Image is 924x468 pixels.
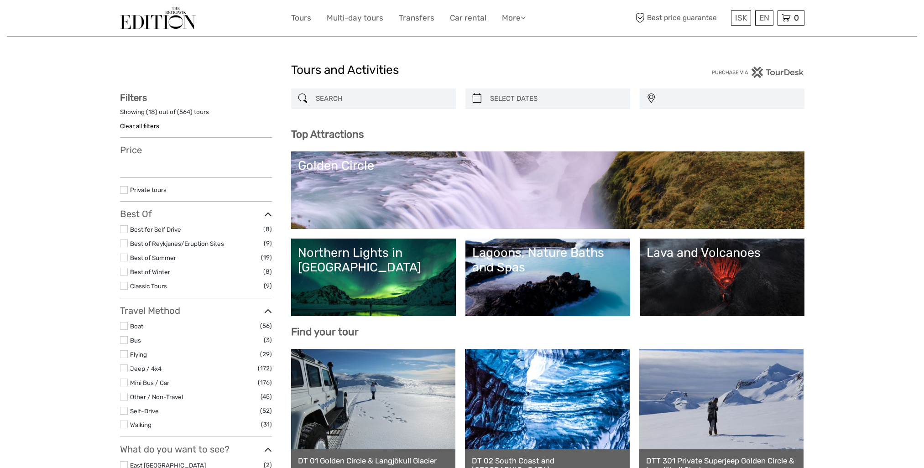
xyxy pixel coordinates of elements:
[633,10,729,26] span: Best price guarantee
[264,335,272,345] span: (3)
[261,252,272,263] span: (19)
[120,108,272,122] div: Showing ( ) out of ( ) tours
[298,456,449,465] a: DT 01 Golden Circle & Langjökull Glacier
[258,377,272,388] span: (176)
[130,186,167,193] a: Private tours
[130,393,183,400] a: Other / Non-Travel
[120,122,159,130] a: Clear all filters
[120,7,196,29] img: The Reykjavík Edition
[120,92,147,103] strong: Filters
[711,67,804,78] img: PurchaseViaTourDesk.png
[291,11,311,25] a: Tours
[450,11,486,25] a: Car rental
[120,145,272,156] h3: Price
[130,268,170,276] a: Best of Winter
[258,363,272,374] span: (172)
[735,13,747,22] span: ISK
[120,444,272,455] h3: What do you want to see?
[260,406,272,416] span: (52)
[264,281,272,291] span: (9)
[130,379,169,386] a: Mini Bus / Car
[130,421,151,428] a: Walking
[263,266,272,277] span: (8)
[130,351,147,358] a: Flying
[298,245,449,275] div: Northern Lights in [GEOGRAPHIC_DATA]
[130,282,167,290] a: Classic Tours
[120,208,272,219] h3: Best Of
[486,91,626,107] input: SELECT DATES
[261,391,272,402] span: (45)
[298,158,798,173] div: Golden Circle
[260,321,272,331] span: (56)
[502,11,526,25] a: More
[298,158,798,222] a: Golden Circle
[260,349,272,359] span: (29)
[261,419,272,430] span: (31)
[120,305,272,316] h3: Travel Method
[130,365,162,372] a: Jeep / 4x4
[130,322,143,330] a: Boat
[399,11,434,25] a: Transfers
[472,245,623,275] div: Lagoons, Nature Baths and Spas
[291,128,364,140] b: Top Attractions
[291,63,633,78] h1: Tours and Activities
[130,337,141,344] a: Bus
[130,254,176,261] a: Best of Summer
[327,11,383,25] a: Multi-day tours
[291,326,359,338] b: Find your tour
[148,108,155,116] label: 18
[298,245,449,309] a: Northern Lights in [GEOGRAPHIC_DATA]
[130,240,224,247] a: Best of Reykjanes/Eruption Sites
[179,108,190,116] label: 564
[647,245,798,260] div: Lava and Volcanoes
[647,245,798,309] a: Lava and Volcanoes
[312,91,451,107] input: SEARCH
[755,10,773,26] div: EN
[130,407,159,415] a: Self-Drive
[130,226,181,233] a: Best for Self Drive
[472,245,623,309] a: Lagoons, Nature Baths and Spas
[263,224,272,234] span: (8)
[264,238,272,249] span: (9)
[793,13,800,22] span: 0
